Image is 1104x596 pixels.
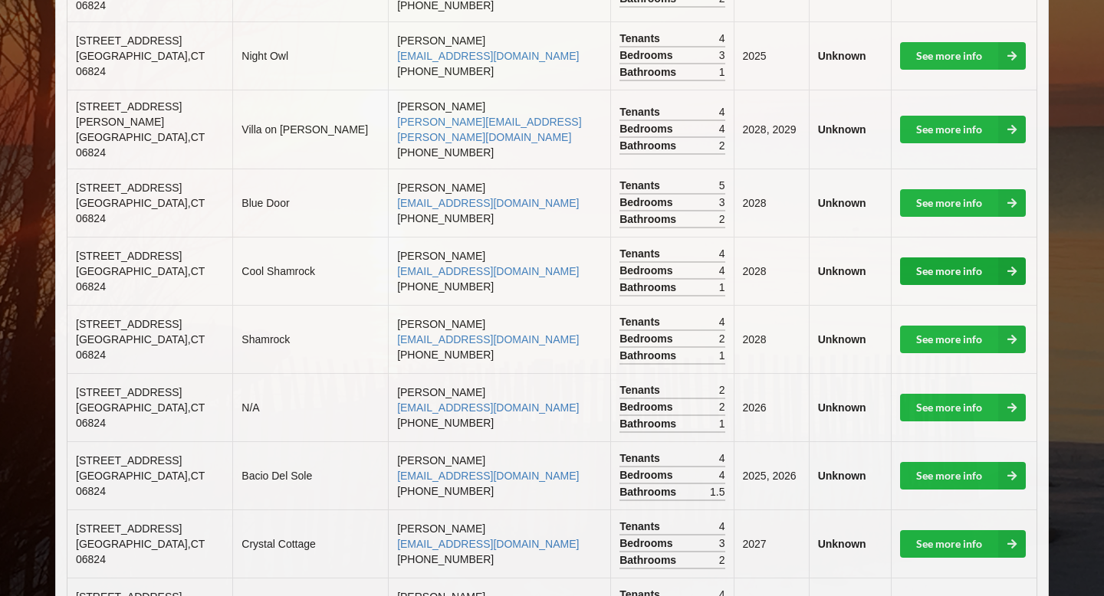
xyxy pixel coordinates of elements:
a: See more info [900,116,1026,143]
td: 2028 [734,169,809,237]
span: 1 [719,64,725,80]
span: 4 [719,246,725,261]
span: Tenants [619,450,664,466]
span: Bedrooms [619,331,676,346]
td: Crystal Cottage [232,509,388,578]
a: See more info [900,530,1026,558]
td: [PERSON_NAME] [PHONE_NUMBER] [388,509,610,578]
a: [EMAIL_ADDRESS][DOMAIN_NAME] [397,470,579,482]
a: [PERSON_NAME][EMAIL_ADDRESS][PERSON_NAME][DOMAIN_NAME] [397,116,581,143]
td: 2025, 2026 [734,441,809,509]
span: 3 [719,535,725,551]
a: See more info [900,257,1026,285]
span: Bathrooms [619,484,680,499]
span: Bathrooms [619,64,680,80]
span: 5 [719,178,725,193]
span: [STREET_ADDRESS] [76,34,182,47]
span: 2 [719,331,725,346]
span: [GEOGRAPHIC_DATA] , CT 06824 [76,538,205,565]
b: Unknown [818,197,866,209]
span: 4 [719,314,725,329]
span: 1 [719,416,725,431]
td: Cool Shamrock [232,237,388,305]
span: 1 [719,280,725,295]
span: Tenants [619,382,664,398]
td: [PERSON_NAME] [PHONE_NUMBER] [388,373,610,441]
span: Tenants [619,178,664,193]
a: See more info [900,189,1026,217]
a: See more info [900,462,1026,490]
span: Bathrooms [619,552,680,568]
b: Unknown [818,333,866,345]
span: Bedrooms [619,467,676,483]
a: [EMAIL_ADDRESS][DOMAIN_NAME] [397,401,579,414]
td: 2028 [734,305,809,373]
span: 4 [719,121,725,136]
td: [PERSON_NAME] [PHONE_NUMBER] [388,21,610,90]
span: [GEOGRAPHIC_DATA] , CT 06824 [76,401,205,429]
span: 2 [719,552,725,568]
span: 2 [719,211,725,227]
td: [PERSON_NAME] [PHONE_NUMBER] [388,90,610,169]
span: Bathrooms [619,138,680,153]
span: 1.5 [710,484,724,499]
span: [GEOGRAPHIC_DATA] , CT 06824 [76,131,205,159]
b: Unknown [818,265,866,277]
span: 3 [719,47,725,63]
span: [GEOGRAPHIC_DATA] , CT 06824 [76,50,205,77]
span: Tenants [619,246,664,261]
td: 2025 [734,21,809,90]
a: [EMAIL_ADDRESS][DOMAIN_NAME] [397,333,579,345]
span: Tenants [619,314,664,329]
span: 1 [719,348,725,363]
td: Night Owl [232,21,388,90]
span: [STREET_ADDRESS] [76,454,182,467]
span: 2 [719,382,725,398]
span: [STREET_ADDRESS] [76,182,182,194]
span: 4 [719,467,725,483]
span: 4 [719,450,725,466]
span: 2 [719,399,725,414]
td: Bacio Del Sole [232,441,388,509]
span: 4 [719,104,725,120]
span: Bathrooms [619,416,680,431]
span: Bedrooms [619,535,676,551]
b: Unknown [818,538,866,550]
b: Unknown [818,123,866,136]
td: [PERSON_NAME] [PHONE_NUMBER] [388,237,610,305]
td: 2026 [734,373,809,441]
span: Bedrooms [619,399,676,414]
span: Bedrooms [619,121,676,136]
td: N/A [232,373,388,441]
a: See more info [900,42,1026,70]
a: See more info [900,326,1026,353]
a: [EMAIL_ADDRESS][DOMAIN_NAME] [397,538,579,550]
a: [EMAIL_ADDRESS][DOMAIN_NAME] [397,50,579,62]
span: Bedrooms [619,195,676,210]
td: 2028 [734,237,809,305]
td: [PERSON_NAME] [PHONE_NUMBER] [388,305,610,373]
a: [EMAIL_ADDRESS][DOMAIN_NAME] [397,265,579,277]
span: Tenants [619,104,664,120]
span: Tenants [619,31,664,46]
span: Tenants [619,519,664,534]
td: 2028, 2029 [734,90,809,169]
span: 4 [719,263,725,278]
td: Blue Door [232,169,388,237]
span: 2 [719,138,725,153]
span: [STREET_ADDRESS] [76,522,182,535]
span: Bathrooms [619,211,680,227]
td: Villa on [PERSON_NAME] [232,90,388,169]
span: [GEOGRAPHIC_DATA] , CT 06824 [76,470,205,497]
span: Bathrooms [619,280,680,295]
span: Bedrooms [619,263,676,278]
span: [GEOGRAPHIC_DATA] , CT 06824 [76,197,205,224]
span: 4 [719,31,725,46]
a: See more info [900,394,1026,421]
a: [EMAIL_ADDRESS][DOMAIN_NAME] [397,197,579,209]
span: [GEOGRAPHIC_DATA] , CT 06824 [76,333,205,361]
span: [STREET_ADDRESS][PERSON_NAME] [76,100,182,128]
td: [PERSON_NAME] [PHONE_NUMBER] [388,441,610,509]
b: Unknown [818,470,866,482]
td: Shamrock [232,305,388,373]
